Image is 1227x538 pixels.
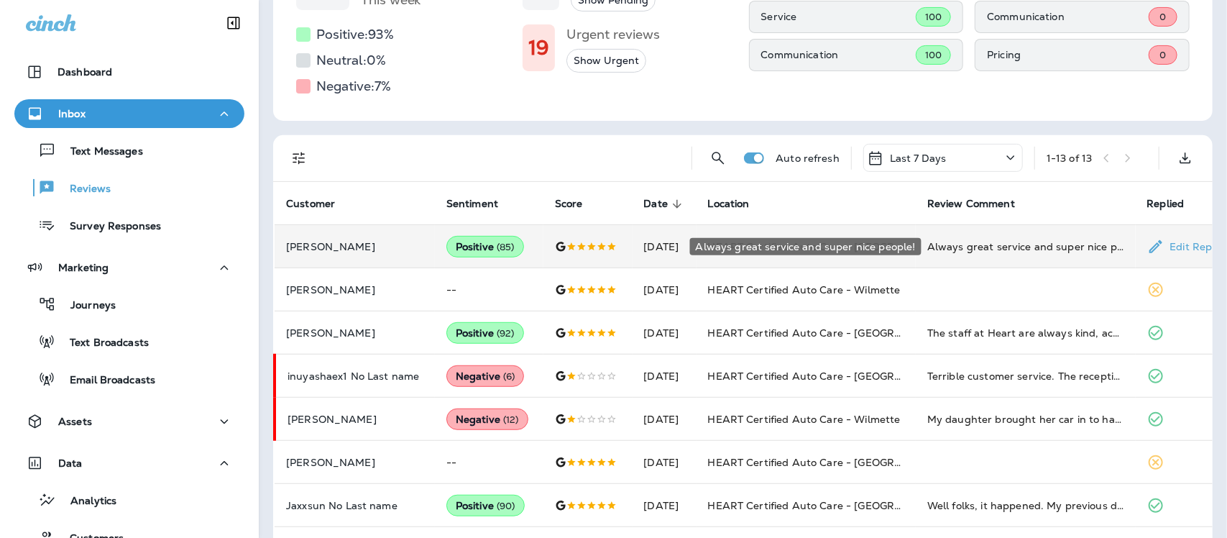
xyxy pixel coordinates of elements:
button: Dashboard [14,58,244,86]
h5: Negative: 7 % [316,75,391,98]
p: [PERSON_NAME] [286,327,423,339]
button: Export as CSV [1171,144,1200,173]
span: HEART Certified Auto Care - [GEOGRAPHIC_DATA] [708,327,966,339]
span: Score [555,198,583,210]
div: Terrible customer service. The receptionist is a despotic person who is not interested in satisfy... [927,369,1123,383]
p: Reviews [55,183,111,196]
span: Review Comment [927,198,1034,211]
span: 0 [1159,49,1166,61]
button: Survey Responses [14,210,244,240]
button: Analytics [14,485,244,515]
button: Collapse Sidebar [213,9,254,37]
p: Dashboard [58,66,112,78]
p: Auto refresh [776,152,840,164]
p: Inbox [58,108,86,119]
span: HEART Certified Auto Care - Wilmette [708,283,901,296]
div: Always great service and super nice people! [690,238,922,255]
button: Assets [14,407,244,436]
span: Date [644,198,668,210]
p: Last 7 Days [890,152,947,164]
p: Analytics [56,495,116,509]
div: Negative [446,409,528,430]
div: Negative [446,365,525,387]
td: [DATE] [633,225,697,268]
p: Text Messages [56,145,143,159]
td: [DATE] [633,311,697,355]
p: [PERSON_NAME] [286,457,423,468]
button: Journeys [14,289,244,319]
div: Positive [446,236,524,257]
span: Customer [286,198,354,211]
span: ( 12 ) [503,414,519,426]
p: Assets [58,416,92,427]
button: Filters [285,144,313,173]
span: HEART Certified Auto Care - Wilmette [708,413,901,426]
h5: Positive: 93 % [316,23,394,46]
td: [DATE] [633,355,697,398]
span: 0 [1159,11,1166,23]
span: Review Comment [927,198,1015,210]
span: Sentiment [446,198,517,211]
p: Data [58,457,83,469]
button: Email Broadcasts [14,364,244,394]
button: Reviews [14,173,244,203]
span: ( 92 ) [497,327,515,339]
p: [PERSON_NAME] [286,241,423,252]
span: HEART Certified Auto Care - [GEOGRAPHIC_DATA] [708,456,966,469]
span: Date [644,198,687,211]
div: Always great service and super nice people! [927,240,1123,254]
h1: 19 [528,36,549,60]
p: Marketing [58,262,109,273]
span: Location [708,198,768,211]
span: Score [555,198,602,211]
div: The staff at Heart are always kind, accommodating, and honest with everything when we bring our c... [927,326,1123,340]
button: Inbox [14,99,244,128]
span: 100 [925,11,942,23]
span: ( 90 ) [497,500,515,512]
div: 1 - 13 of 13 [1047,152,1092,164]
span: 100 [925,49,942,61]
p: inuyashaex1 No Last name [288,370,423,382]
div: Positive [446,322,524,344]
td: -- [435,441,543,484]
button: Search Reviews [704,144,732,173]
td: [DATE] [633,441,697,484]
h5: Urgent reviews [566,23,660,46]
td: [DATE] [633,398,697,441]
span: ( 85 ) [497,241,515,253]
p: Email Broadcasts [55,374,155,388]
p: Journeys [56,299,116,313]
span: Customer [286,198,335,210]
div: Well folks, it happened. My previous dealer serviced Audi A3. One morning on my way to work. My A... [927,498,1123,513]
p: [PERSON_NAME] [288,414,423,425]
span: HEART Certified Auto Care - [GEOGRAPHIC_DATA] [708,370,966,383]
span: Sentiment [446,198,498,210]
button: Show Urgent [566,49,646,73]
button: Text Broadcasts [14,327,244,357]
td: [DATE] [633,484,697,527]
span: Replied [1147,198,1185,210]
p: Text Broadcasts [55,337,149,350]
p: Communication [987,11,1149,22]
p: Pricing [987,49,1149,60]
p: Service [761,11,916,22]
p: Communication [761,49,916,60]
p: [PERSON_NAME] [286,284,423,296]
div: Positive [446,495,525,516]
span: HEART Certified Auto Care - [GEOGRAPHIC_DATA] [708,499,966,512]
h5: Neutral: 0 % [316,49,386,72]
div: My daughter brought her car in to have battery checked. ISSUE: HEART reversed the solar battery c... [927,412,1123,427]
span: Location [708,198,750,210]
button: Marketing [14,253,244,282]
p: Survey Responses [55,220,161,234]
button: Data [14,449,244,478]
span: ( 6 ) [503,370,515,383]
button: Text Messages [14,135,244,165]
p: Jaxxsun No Last name [286,500,423,511]
p: Edit Reply [1164,241,1221,252]
td: -- [435,268,543,311]
td: [DATE] [633,268,697,311]
span: Replied [1147,198,1203,211]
